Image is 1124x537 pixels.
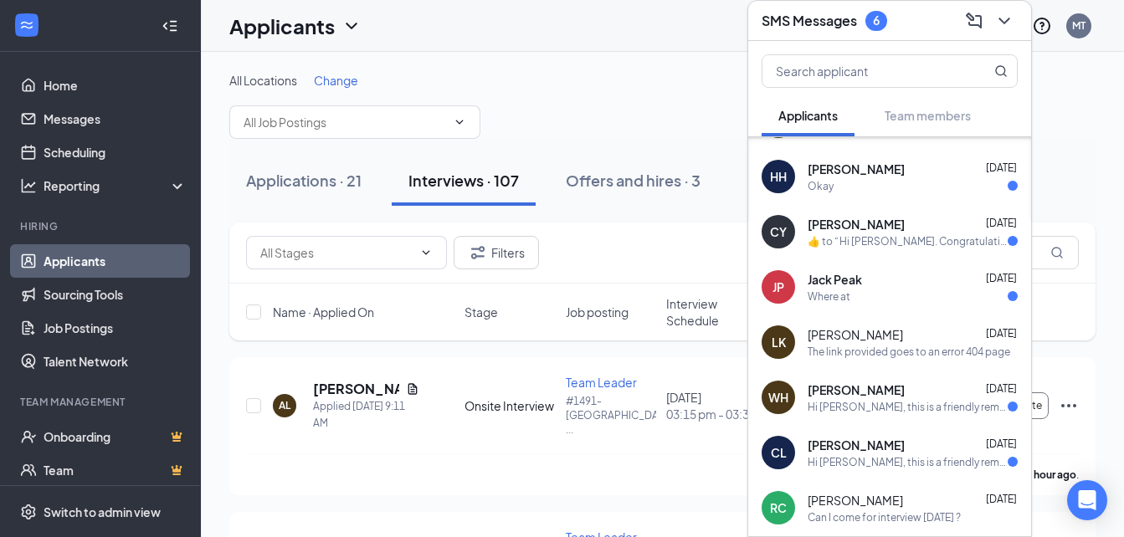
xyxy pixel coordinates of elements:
[808,400,1008,414] div: Hi [PERSON_NAME], this is a friendly reminder. Please select a meeting time slot for your Cashier...
[808,271,862,288] span: Jack Peak
[566,394,657,437] p: #1491- [GEOGRAPHIC_DATA] ...
[770,499,787,516] div: RC
[44,345,187,378] a: Talent Network
[873,13,880,28] div: 6
[808,179,834,193] div: Okay
[1032,16,1052,36] svg: QuestionInfo
[1067,480,1107,520] div: Open Intercom Messenger
[566,375,637,390] span: Team Leader
[44,311,187,345] a: Job Postings
[314,73,358,88] span: Change
[768,389,788,406] div: WH
[961,8,988,34] button: ComposeMessage
[986,217,1017,229] span: [DATE]
[885,108,971,123] span: Team members
[566,170,701,191] div: Offers and hires · 3
[44,136,187,169] a: Scheduling
[808,216,905,233] span: [PERSON_NAME]
[20,395,183,409] div: Team Management
[666,295,757,329] span: Interview Schedule
[273,304,374,320] span: Name · Applied On
[808,345,1010,359] div: The link provided goes to an error 404 page
[44,278,187,311] a: Sourcing Tools
[464,397,556,414] div: Onsite Interview
[44,102,187,136] a: Messages
[808,289,850,304] div: Where at
[244,113,446,131] input: All Job Postings
[991,8,1018,34] button: ChevronDown
[808,492,903,509] span: [PERSON_NAME]
[808,455,1008,469] div: Hi [PERSON_NAME], this is a friendly reminder. Your meeting with [PERSON_NAME]'s for Cashier at #...
[260,243,413,262] input: All Stages
[986,437,1017,450] span: [DATE]
[313,380,399,398] h5: [PERSON_NAME]
[964,11,984,31] svg: ComposeMessage
[464,304,498,320] span: Stage
[994,64,1008,78] svg: MagnifyingGlass
[808,510,961,524] div: Can I come for interview [DATE] ?
[20,504,37,520] svg: Settings
[772,279,784,295] div: JP
[762,55,961,87] input: Search applicant
[770,223,787,240] div: CY
[44,244,187,278] a: Applicants
[453,115,466,129] svg: ChevronDown
[1059,396,1079,416] svg: Ellipses
[341,16,362,36] svg: ChevronDown
[44,69,187,102] a: Home
[986,272,1017,284] span: [DATE]
[408,170,519,191] div: Interviews · 107
[20,219,183,233] div: Hiring
[229,73,297,88] span: All Locations
[1072,18,1086,33] div: MT
[246,170,362,191] div: Applications · 21
[313,398,419,432] div: Applied [DATE] 9:11 AM
[986,327,1017,340] span: [DATE]
[808,437,905,453] span: [PERSON_NAME]
[808,326,903,343] span: [PERSON_NAME]
[808,234,1008,248] div: ​👍​ to “ Hi [PERSON_NAME]. Congratulations, your onsite interview with [PERSON_NAME]'s for Team L...
[454,236,539,269] button: Filter Filters
[1020,468,1076,481] b: an hour ago
[778,108,838,123] span: Applicants
[986,161,1017,174] span: [DATE]
[44,420,187,453] a: OnboardingCrown
[468,243,488,263] svg: Filter
[44,177,187,194] div: Reporting
[666,389,757,422] div: [DATE]
[20,177,37,194] svg: Analysis
[44,504,161,520] div: Switch to admin view
[229,12,335,40] h1: Applicants
[986,493,1017,505] span: [DATE]
[44,453,187,487] a: TeamCrown
[566,304,629,320] span: Job posting
[406,382,419,396] svg: Document
[808,381,905,398] span: [PERSON_NAME]
[1050,246,1064,259] svg: MagnifyingGlass
[772,334,786,350] div: LK
[762,12,857,30] h3: SMS Messages
[986,382,1017,395] span: [DATE]
[162,18,178,34] svg: Collapse
[994,11,1014,31] svg: ChevronDown
[666,406,757,422] span: 03:15 pm - 03:30 pm
[771,444,787,461] div: CL
[419,246,433,259] svg: ChevronDown
[279,398,290,412] div: AL
[770,168,787,185] div: HH
[808,161,905,177] span: [PERSON_NAME]
[18,17,35,33] svg: WorkstreamLogo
